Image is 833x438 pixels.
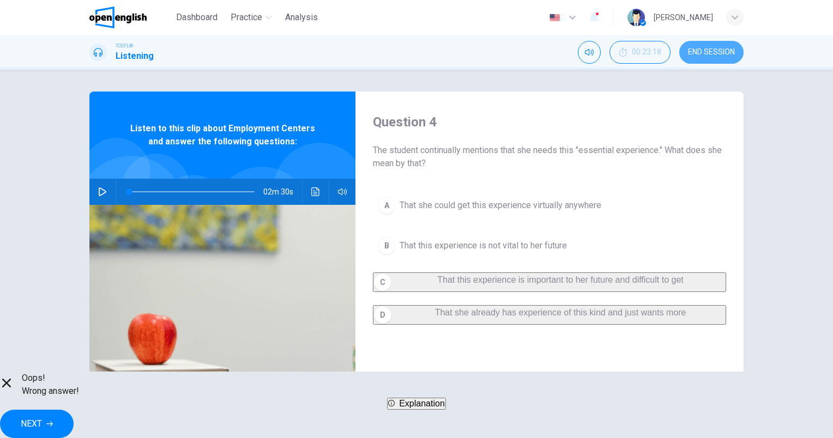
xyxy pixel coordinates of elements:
span: Listen to this clip about Employment Centers and answer the following questions: [125,122,320,148]
div: [PERSON_NAME] [654,11,713,24]
img: Profile picture [627,9,645,26]
h1: Listening [116,50,154,63]
button: Dashboard [172,8,222,27]
button: Explanation [387,398,446,410]
div: D [374,306,391,324]
span: Wrong answer! [22,385,79,398]
span: Practice [231,11,262,24]
button: DThat she already has experience of this kind and just wants more [373,305,726,325]
span: That this experience is important to her future and difficult to get [437,275,684,284]
img: OpenEnglish logo [89,7,147,28]
span: Oops! [22,372,79,385]
span: END SESSION [688,48,735,57]
button: Click to see the audio transcription [307,179,324,205]
span: NEXT [21,416,42,431]
button: CThat this experience is important to her future and difficult to get [373,272,726,292]
div: Hide [609,41,671,64]
button: 00:23:18 [609,41,671,64]
span: TOEFL® [116,42,133,50]
span: Dashboard [176,11,218,24]
div: Mute [578,41,601,64]
span: Analysis [285,11,318,24]
span: The student continually mentions that she needs this "essential experience." What does she mean b... [373,144,726,170]
div: C [374,273,391,291]
a: OpenEnglish logo [89,7,172,28]
button: Practice [226,8,276,27]
button: END SESSION [679,41,744,64]
span: 00:23:18 [632,48,661,57]
span: 02m 30s [263,179,302,205]
span: That she already has experience of this kind and just wants more [435,308,686,317]
img: en [548,14,562,22]
span: Explanation [399,399,445,408]
button: Analysis [281,8,322,27]
h4: Question 4 [373,113,726,131]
